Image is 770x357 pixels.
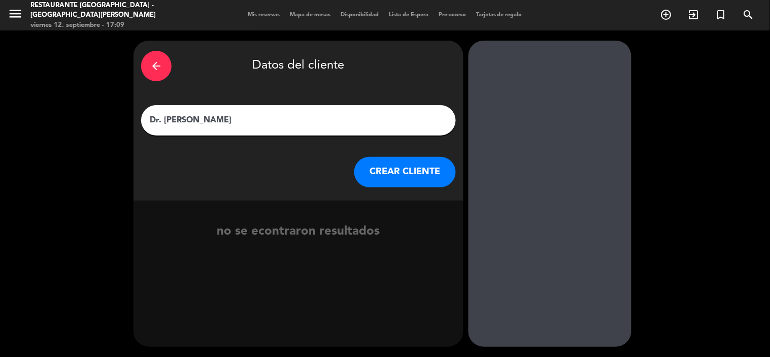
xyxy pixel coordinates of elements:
[384,12,433,18] span: Lista de Espera
[30,1,185,20] div: Restaurante [GEOGRAPHIC_DATA] - [GEOGRAPHIC_DATA][PERSON_NAME]
[30,20,185,30] div: viernes 12. septiembre - 17:09
[243,12,285,18] span: Mis reservas
[141,48,456,84] div: Datos del cliente
[688,9,700,21] i: exit_to_app
[354,157,456,187] button: CREAR CLIENTE
[285,12,336,18] span: Mapa de mesas
[433,12,471,18] span: Pre-acceso
[336,12,384,18] span: Disponibilidad
[471,12,527,18] span: Tarjetas de regalo
[149,113,448,127] input: Escriba nombre, correo electrónico o número de teléfono...
[715,9,727,21] i: turned_in_not
[660,9,673,21] i: add_circle_outline
[8,6,23,25] button: menu
[133,222,463,242] div: no se econtraron resultados
[150,60,162,72] i: arrow_back
[8,6,23,21] i: menu
[743,9,755,21] i: search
